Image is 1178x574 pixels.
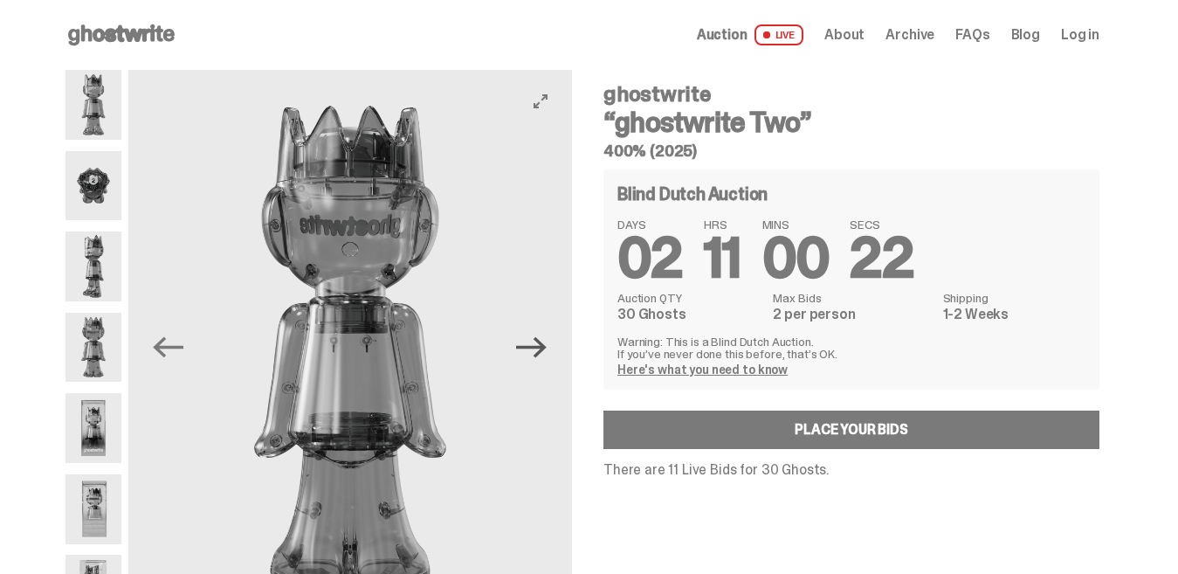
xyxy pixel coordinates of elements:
[617,222,683,294] span: 02
[603,108,1099,136] h3: “ghostwrite Two”
[617,335,1085,360] p: Warning: This is a Blind Dutch Auction. If you’ve never done this before, that’s OK.
[773,292,932,304] dt: Max Bids
[824,28,865,42] a: About
[697,24,803,45] a: Auction LIVE
[603,463,1099,477] p: There are 11 Live Bids for 30 Ghosts.
[704,222,741,294] span: 11
[65,313,121,383] img: ghostwrite_Two_8.png
[1011,28,1040,42] a: Blog
[850,222,913,294] span: 22
[943,308,1085,322] dd: 1-2 Weeks
[943,292,1085,304] dt: Shipping
[850,218,913,231] span: SECS
[617,292,762,304] dt: Auction QTY
[603,84,1099,105] h4: ghostwrite
[697,28,747,42] span: Auction
[617,218,683,231] span: DAYS
[955,28,989,42] a: FAQs
[513,328,551,367] button: Next
[65,232,121,301] img: ghostwrite_Two_2.png
[603,411,1099,449] a: Place your Bids
[65,474,121,544] img: ghostwrite_Two_17.png
[617,308,762,322] dd: 30 Ghosts
[65,151,121,221] img: ghostwrite_Two_13.png
[530,91,551,112] button: View full-screen
[617,362,788,377] a: Here's what you need to know
[65,393,121,463] img: ghostwrite_Two_14.png
[773,308,932,322] dd: 2 per person
[65,70,121,140] img: ghostwrite_Two_1.png
[885,28,934,42] a: Archive
[617,185,768,203] h4: Blind Dutch Auction
[149,328,188,367] button: Previous
[754,24,804,45] span: LIVE
[762,218,830,231] span: MINS
[704,218,741,231] span: HRS
[1061,28,1099,42] a: Log in
[603,143,1099,159] h5: 400% (2025)
[762,222,830,294] span: 00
